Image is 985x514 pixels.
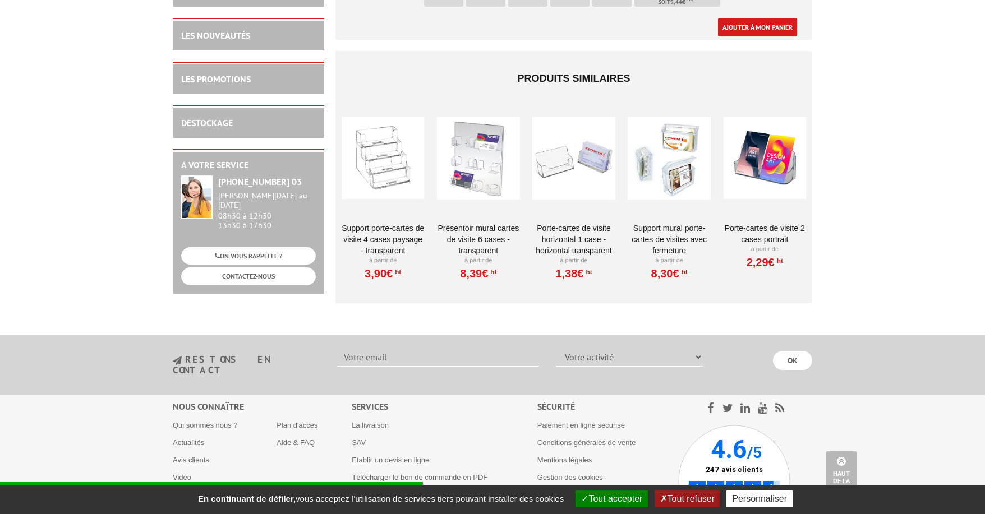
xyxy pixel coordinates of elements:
[173,356,182,365] img: newsletter.jpg
[352,438,366,447] a: SAV
[718,18,797,36] a: Ajouter à mon panier
[352,400,537,413] div: Services
[576,490,648,507] button: Tout accepter
[181,73,251,85] a: LES PROMOTIONS
[352,473,487,481] a: Télécharger le bon de commande en PDF
[773,351,812,370] input: OK
[437,256,519,265] p: À partir de
[181,247,316,265] a: ON VOUS RAPPELLE ?
[537,400,678,413] div: Sécurité
[775,257,783,265] sup: HT
[655,490,720,507] button: Tout refuser
[628,223,710,256] a: Support mural Porte-cartes de visites avec fermeture
[532,256,615,265] p: À partir de
[352,456,429,464] a: Etablir un devis en ligne
[537,438,636,447] a: Conditions générales de vente
[583,268,592,276] sup: HT
[724,223,806,245] a: Porte-Cartes De Visite 2 Cases Portrait
[437,223,519,256] a: Présentoir mural cartes de visite 6 cases - transparent
[532,223,615,256] a: Porte-cartes de visite horizontal 1 case - horizontal Transparent
[628,256,710,265] p: À partir de
[218,191,316,230] div: 08h30 à 12h30 13h30 à 17h30
[342,223,424,256] a: support Porte-cartes de visite 4 cases paysage - transparent
[218,176,302,187] strong: [PHONE_NUMBER] 03
[198,494,296,503] strong: En continuant de défiler,
[181,30,250,41] a: LES NOUVEAUTÉS
[181,117,233,128] a: DESTOCKAGE
[181,267,316,285] a: CONTACTEZ-NOUS
[517,73,630,84] span: Produits similaires
[651,270,688,277] a: 8,30€HT
[173,421,238,429] a: Qui sommes nous ?
[277,438,315,447] a: Aide & FAQ
[679,268,688,276] sup: HT
[460,270,496,277] a: 8,39€HT
[181,175,213,219] img: widget-service.jpg
[173,438,204,447] a: Actualités
[724,245,806,254] p: À partir de
[352,421,389,429] a: La livraison
[555,270,592,277] a: 1,38€HT
[173,473,191,481] a: Vidéo
[488,268,496,276] sup: HT
[181,160,316,170] h2: A votre service
[537,421,625,429] a: Paiement en ligne sécurisé
[537,473,603,481] a: Gestion des cookies
[537,456,592,464] a: Mentions légales
[365,270,401,277] a: 3,90€HT
[726,490,793,507] button: Personnaliser (fenêtre modale)
[277,421,317,429] a: Plan d'accès
[192,494,569,503] span: vous acceptez l'utilisation de services tiers pouvant installer des cookies
[218,191,316,210] div: [PERSON_NAME][DATE] au [DATE]
[173,400,352,413] div: Nous connaître
[393,268,401,276] sup: HT
[337,348,539,367] input: Votre email
[173,456,209,464] a: Avis clients
[342,256,424,265] p: À partir de
[173,355,320,374] h3: restons en contact
[747,259,783,266] a: 2,29€HT
[826,451,857,497] a: Haut de la page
